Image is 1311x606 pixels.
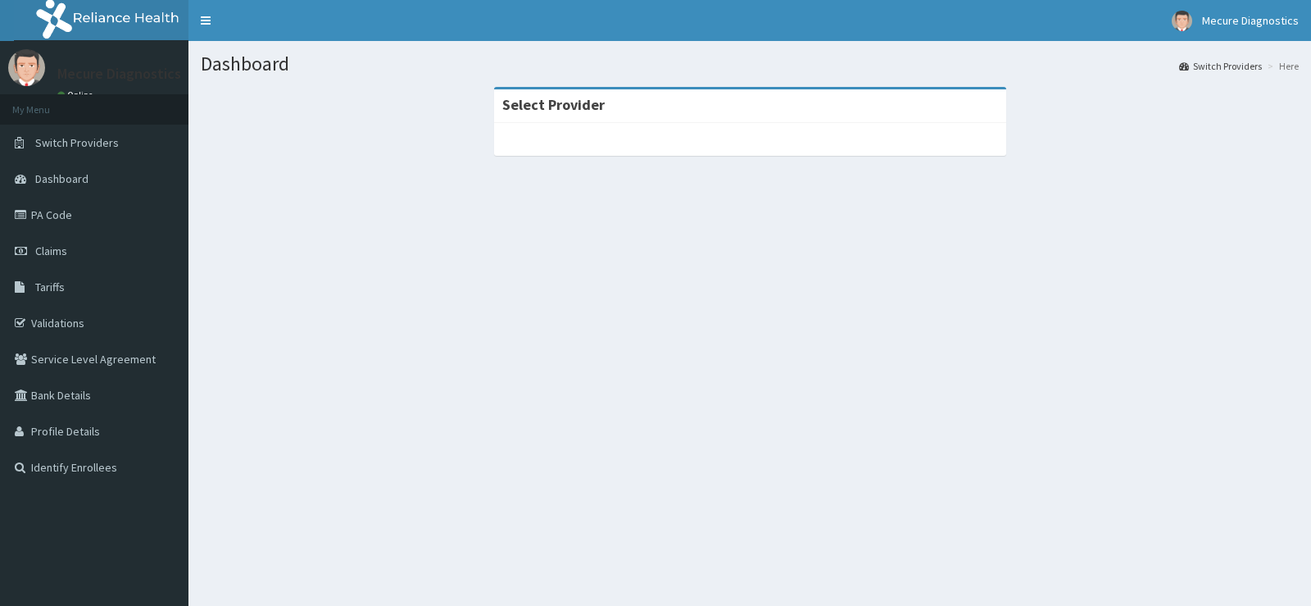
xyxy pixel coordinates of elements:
[8,49,45,86] img: User Image
[201,53,1299,75] h1: Dashboard
[57,66,181,81] p: Mecure Diagnostics
[1172,11,1192,31] img: User Image
[35,244,67,258] span: Claims
[35,135,119,150] span: Switch Providers
[1179,59,1262,73] a: Switch Providers
[35,171,88,186] span: Dashboard
[35,280,65,294] span: Tariffs
[57,89,97,101] a: Online
[502,95,605,114] strong: Select Provider
[1202,13,1299,28] span: Mecure Diagnostics
[1263,59,1299,73] li: Here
